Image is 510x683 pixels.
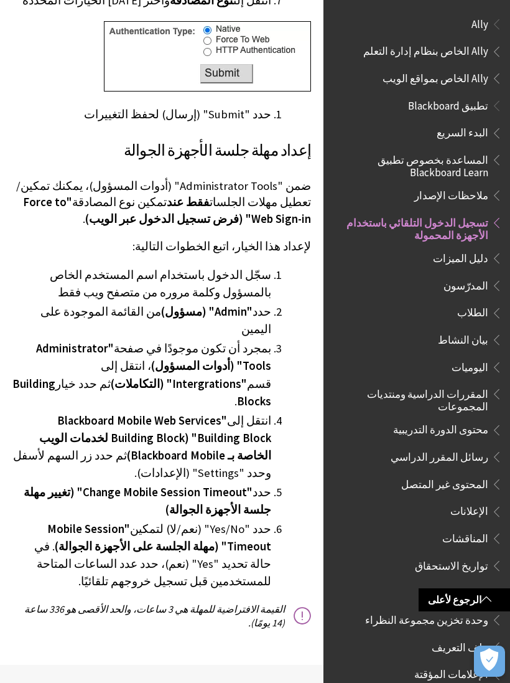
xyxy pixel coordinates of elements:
[433,248,488,265] span: دليل الميزات
[382,68,488,85] span: Ally الخاص بمواقع الويب
[338,212,488,242] span: تسجيل الدخول التلقائي باستخدام الأجهزة المحمولة
[393,420,488,436] span: محتوى الدورة التدريبية
[414,664,488,681] span: الإعلامات المؤقتة
[111,377,247,391] span: "Intergrations" (التكاملات)
[36,341,271,373] span: "Administrator Tools" (أدوات المسؤول)
[471,14,488,31] span: Ally
[39,413,271,463] span: "Blackboard Mobile Web Services Building Block" (Building Block لخدمات الويب الخاصة بـ Blackboard...
[414,185,488,202] span: ملاحظات الإصدار
[432,637,488,654] span: ملف التعريف
[167,195,210,209] span: فقط عند
[12,266,271,301] li: سجّل الدخول باستخدام اسم المستخدم الخاص بالمسؤول وكلمة مروره من متصفح ويب فقط
[457,303,488,319] span: الطلاب
[12,602,311,630] p: القيمة الافتراضية للمهلة هي 3 ساعات، والحد الأقصى هو 336 ساعة (14 يومًا).
[365,610,488,626] span: وحدة تخزين مجموعة النظراء
[12,238,311,255] p: لإعداد هذا الخيار، اتبع الخطوات التالية:
[12,139,311,163] h3: إعداد مهلة جلسة الأجهزة الجوالة
[12,484,271,519] li: حدد
[47,522,271,553] span: "Mobile Session Timeout" (مهلة الجلسة على الأجهزة الجوالة)
[442,528,488,545] span: المناقشات
[446,583,488,600] span: التقديرات
[12,412,271,482] li: انتقل إلى ثم حدد زر السهم لأسفل وحدد "Settings" (الإعدادات).
[12,178,311,227] p: ضمن "Administrator Tools" (أدوات المسؤول)، يمكنك تمكين/تعطيل مهلات الجلسات تمكين نوع المصادقة .
[474,646,505,677] button: فتح التفضيلات
[161,304,253,319] span: "Admin" (مسؤول)
[452,357,488,374] span: اليوميات
[391,446,488,463] span: رسائل المقرر الدراسي
[12,106,271,123] li: حدد "Submit" (إرسال) لحفظ التغييرات
[12,520,271,590] li: حدد "Yes/No" (نعم/لا) لتمكين . في حالة تحديد "Yes" (نعم)، حدد عدد الساعات المتاحة للمستخدمين قبل ...
[437,123,488,139] span: البدء السريع
[443,275,488,292] span: المدرّسون
[401,474,488,491] span: المحتوى غير المتصل
[363,41,488,58] span: Ally الخاص بنظام إدارة التعلم
[12,340,271,410] li: بمجرد أن تكون موجودًا في صفحة ، انتقل إلى قسم ثم حدد خيار .
[419,588,510,611] a: الرجوع لأعلى
[415,555,488,572] span: تواريخ الاستحقاق
[104,21,311,92] img: Screenshot of Authentication Types in Administrator Tools
[408,95,488,112] span: تطبيق Blackboard
[12,303,271,338] li: حدد من القائمة الموجودة على اليمين
[338,384,488,413] span: المقررات الدراسية ومنتديات المجموعات
[338,149,488,179] span: المساعدة بخصوص تطبيق Blackboard Learn
[438,329,488,346] span: بيان النشاط
[450,501,488,518] span: الإعلانات
[24,485,271,517] span: "Change Mobile Session Timeout" (تغيير مهلة جلسة الأجهزة الجوالة)
[331,14,503,89] nav: Book outline for Anthology Ally Help
[23,195,311,225] span: "Force to Web Sign-in" (فرض تسجيل الدخول عبر الويب)
[12,377,271,408] span: Building Blocks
